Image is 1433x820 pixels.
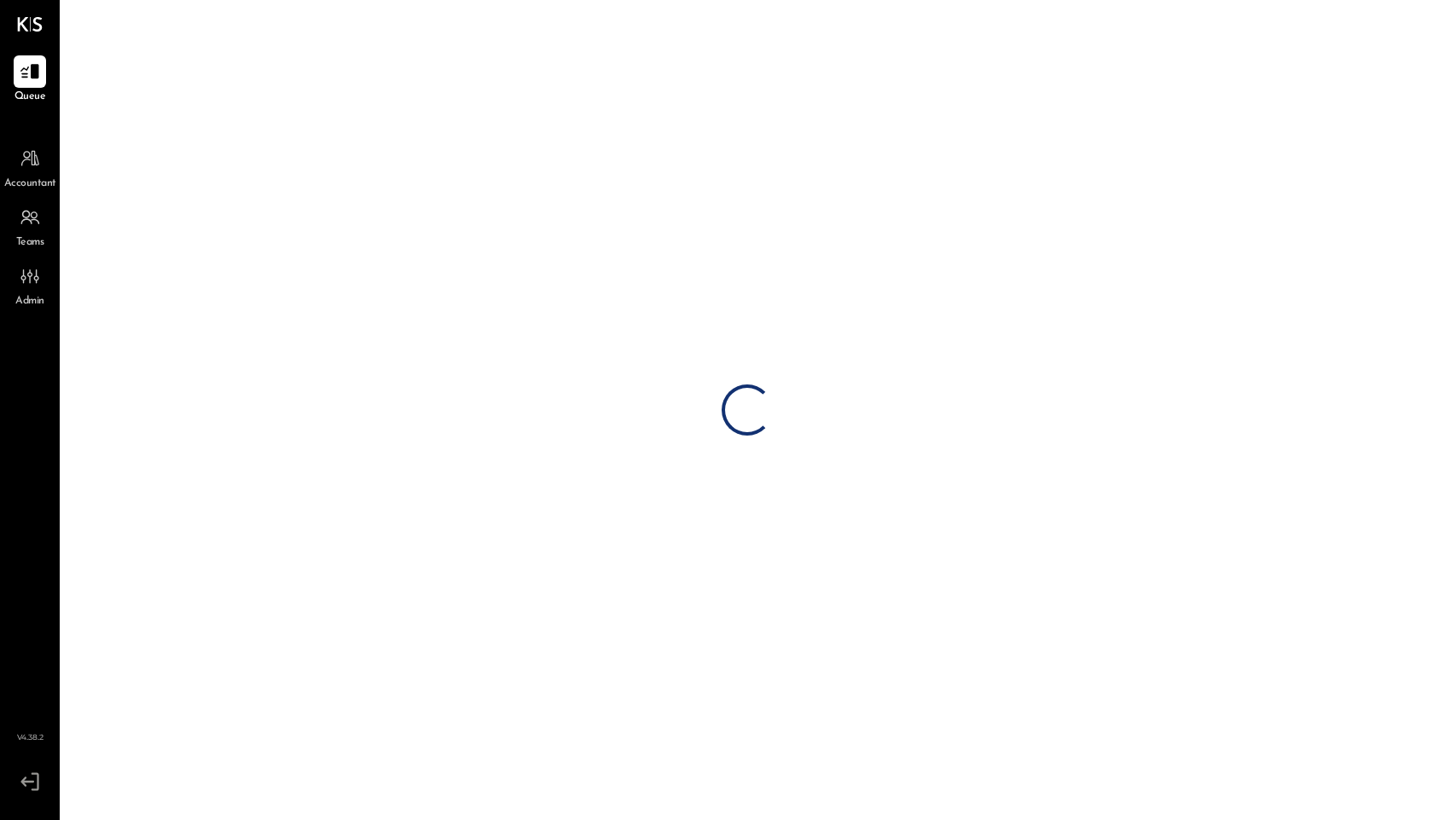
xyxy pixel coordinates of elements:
a: Accountant [1,142,59,192]
a: Teams [1,201,59,251]
a: Admin [1,260,59,309]
span: Admin [15,294,44,309]
span: Accountant [4,176,56,192]
a: Queue [1,55,59,105]
span: Teams [16,235,44,251]
span: Queue [15,90,46,105]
